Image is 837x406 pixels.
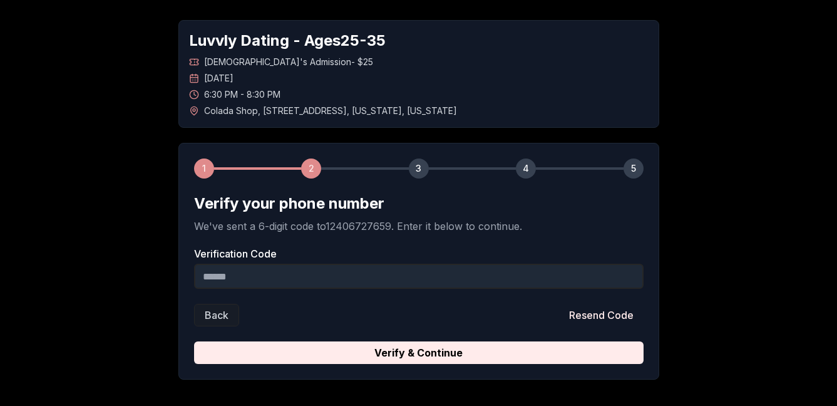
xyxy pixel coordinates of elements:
[189,31,649,51] h1: Luvvly Dating - Ages 25 - 35
[194,194,644,214] h2: Verify your phone number
[624,159,644,179] div: 5
[194,159,214,179] div: 1
[204,56,373,68] span: [DEMOGRAPHIC_DATA]'s Admission - $25
[194,304,239,326] button: Back
[194,341,644,364] button: Verify & Continue
[204,72,234,85] span: [DATE]
[409,159,429,179] div: 3
[559,304,644,326] button: Resend Code
[516,159,536,179] div: 4
[194,219,644,234] p: We've sent a 6-digit code to 12406727659 . Enter it below to continue.
[301,159,321,179] div: 2
[204,88,280,101] span: 6:30 PM - 8:30 PM
[204,105,457,117] span: Colada Shop , [STREET_ADDRESS] , [US_STATE] , [US_STATE]
[194,249,644,259] label: Verification Code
